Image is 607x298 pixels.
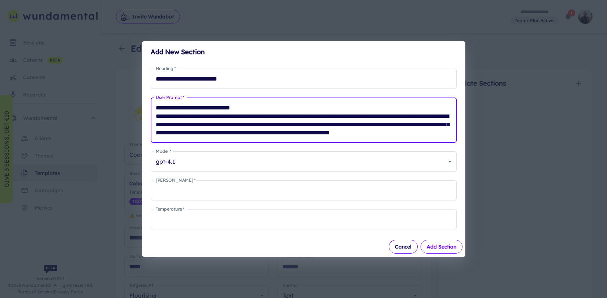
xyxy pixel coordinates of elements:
[151,151,457,172] div: gpt-4.1
[156,206,185,212] label: Temperature
[156,65,176,72] label: Heading
[156,94,184,100] label: User Prompt
[142,41,465,63] h2: Add New Section
[389,240,418,254] button: Cancel
[156,148,171,154] label: Model
[156,177,195,183] label: [PERSON_NAME]
[421,240,462,254] button: Add Section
